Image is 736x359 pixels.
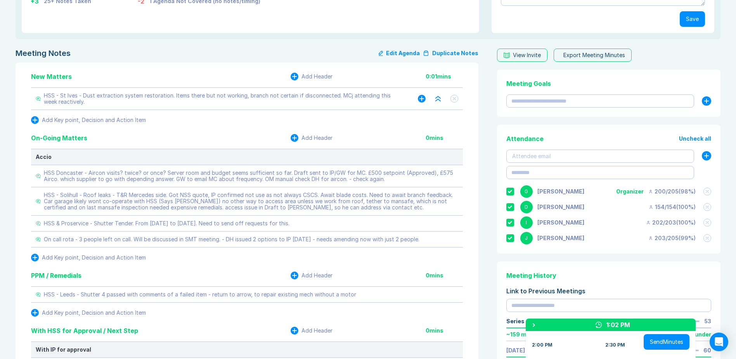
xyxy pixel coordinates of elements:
[42,254,146,261] div: Add Key point, Decision and Action Item
[301,73,332,80] div: Add Header
[42,117,146,123] div: Add Key point, Decision and Action Item
[423,49,478,58] button: Duplicate Notes
[36,347,458,353] div: With IP for approval
[703,347,711,354] div: 60
[291,73,332,80] button: Add Header
[537,204,584,210] div: David Hayter
[506,318,549,324] div: Series Average
[44,220,289,227] div: HSS & Proservice - Shutter Tender. From [DATE] to [DATE]. Need to send off requests for this.
[31,309,146,317] button: Add Key point, Decision and Action Item
[648,235,696,241] div: 203 / 205 ( 99 %)
[680,11,705,27] button: Save
[520,232,533,244] div: J
[563,52,625,58] div: Export Meeting Minutes
[44,170,458,182] div: HSS Doncaster - Aircon visits? twice? or once? Server room and budget seems sufficient so far. Dr...
[648,188,696,195] div: 200 / 205 ( 98 %)
[36,154,458,160] div: Accio
[31,326,138,335] div: With HSS for Approval / Next Step
[554,49,632,62] button: Export Meeting Minutes
[291,327,332,335] button: Add Header
[31,254,146,261] button: Add Key point, Decision and Action Item
[704,318,711,324] div: 53
[513,52,541,58] div: View Invite
[426,73,463,80] div: 0:01 mins
[506,286,711,296] div: Link to Previous Meetings
[520,185,533,198] div: G
[291,272,332,279] button: Add Header
[616,188,644,195] div: Organizer
[506,331,550,338] div: ~ 159 mins early
[16,49,71,58] div: Meeting Notes
[426,272,463,279] div: 0 mins
[31,271,81,280] div: PPM / Remedials
[426,328,463,334] div: 0 mins
[301,328,332,334] div: Add Header
[646,220,696,226] div: 202 / 203 ( 100 %)
[506,347,525,354] a: [DATE]
[605,342,625,348] div: 2:30 PM
[506,271,711,280] div: Meeting History
[379,49,420,58] button: Edit Agenda
[520,201,533,213] div: D
[506,79,711,88] div: Meeting Goals
[506,134,544,143] div: Attendance
[291,134,332,142] button: Add Header
[537,188,584,195] div: Gemma White
[532,342,552,348] div: 2:00 PM
[537,220,584,226] div: Iain Parnell
[710,333,728,351] div: Open Intercom Messenger
[426,135,463,141] div: 0 mins
[520,216,533,229] div: I
[44,92,402,105] div: HSS - St Ives - Dust extraction system restoration. Items there but not working, branch not certa...
[606,320,630,329] div: 1:02 PM
[644,334,689,350] button: SendMinutes
[44,291,356,298] div: HSS - Leeds - Shutter 4 passed with comments of a failed item - return to arrow, to repair existi...
[537,235,584,241] div: Jonny Welbourn
[679,136,711,142] button: Uncheck all
[301,272,332,279] div: Add Header
[31,133,87,143] div: On-Going Matters
[44,236,419,242] div: On call rota - 3 people left on call. Will be discussed in SMT meeting. - DH issued 2 options to ...
[301,135,332,141] div: Add Header
[42,310,146,316] div: Add Key point, Decision and Action Item
[31,116,146,124] button: Add Key point, Decision and Action Item
[44,192,458,211] div: HSS - Solihull - Roof leaks - T&R Mercedes side. Got NSS quote, IP confirmed not use as not alway...
[497,49,547,62] button: View Invite
[649,204,696,210] div: 154 / 154 ( 100 %)
[31,72,72,81] div: New Matters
